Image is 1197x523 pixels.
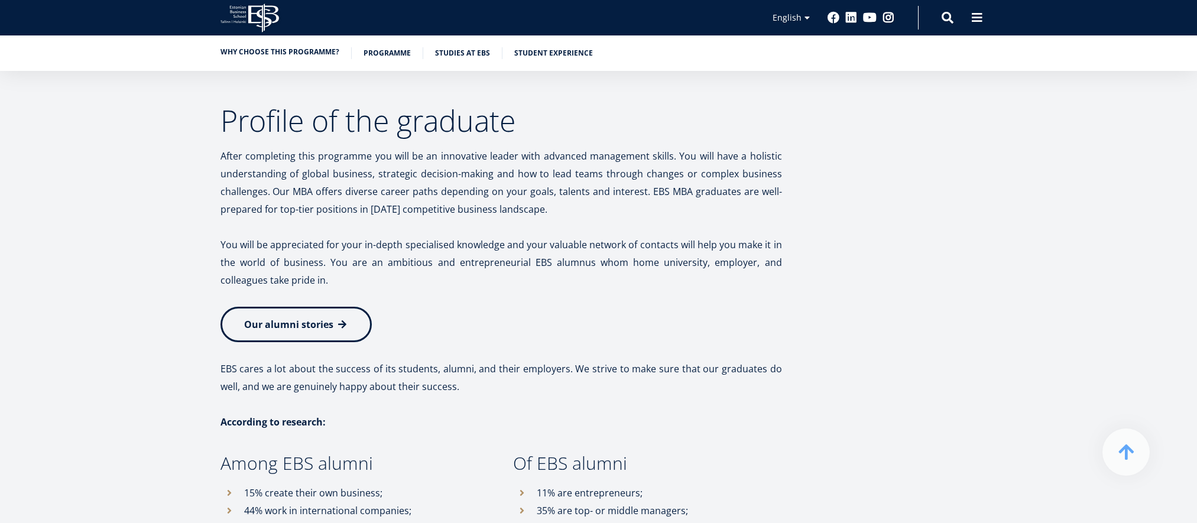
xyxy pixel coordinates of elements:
[513,454,782,472] h3: Of EBS alumni
[281,1,319,11] span: Last Name
[220,46,339,58] a: Why choose this programme?
[3,180,11,188] input: Two-year MBA
[244,318,333,331] span: Our alumni stories
[514,47,593,59] a: Student experience
[220,236,782,289] p: You will be appreciated for your in-depth specialised knowledge and your valuable network of cont...
[220,415,326,428] strong: According to research:
[3,196,11,203] input: Technology Innovation MBA
[220,454,489,472] h3: Among EBS alumni
[220,502,489,519] li: 44% work in international companies;
[14,180,64,190] span: Two-year MBA
[364,47,411,59] a: Programme
[220,307,372,342] a: Our alumni stories
[220,484,489,502] li: 15% create their own business;
[220,106,782,135] h2: Profile of the graduate
[14,164,110,175] span: One-year MBA (in Estonian)
[828,12,839,24] a: Facebook
[3,165,11,173] input: One-year MBA (in Estonian)
[220,360,782,395] p: EBS cares a lot about the success of its students, alumni, and their employers. We strive to make...
[537,484,782,502] p: 11% are entrepreneurs;
[537,502,782,519] p: 35% are top- or middle managers;
[863,12,877,24] a: Youtube
[845,12,857,24] a: Linkedin
[14,195,113,206] span: Technology Innovation MBA
[435,47,490,59] a: Studies at EBS
[883,12,894,24] a: Instagram
[220,147,782,218] p: After completing this programme you will be an innovative leader with advanced management skills....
